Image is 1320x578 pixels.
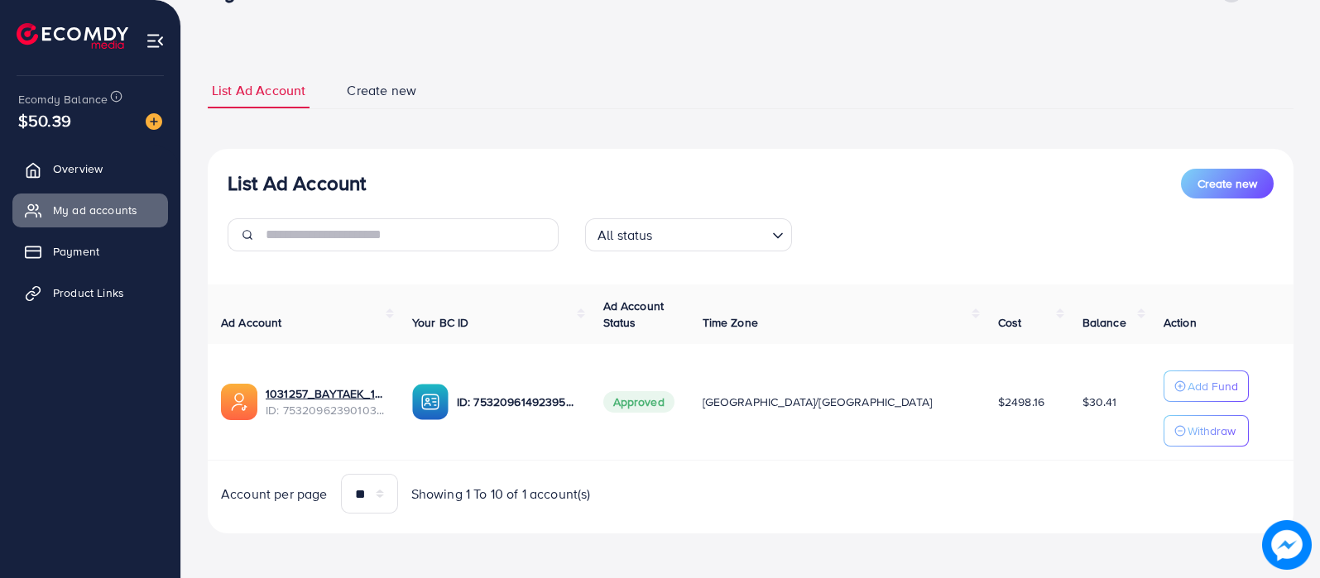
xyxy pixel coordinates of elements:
button: Withdraw [1164,415,1249,447]
a: Payment [12,235,168,268]
h3: List Ad Account [228,171,366,195]
span: Balance [1082,314,1126,331]
span: Ecomdy Balance [18,91,108,107]
p: Withdraw [1188,421,1236,441]
div: <span class='underline'>1031257_BAYTAEK_1753702824295</span></br>7532096239010316305 [266,385,386,419]
span: Account per page [221,485,328,504]
span: My ad accounts [53,202,137,218]
button: Add Fund [1164,370,1249,402]
span: Time Zone [703,314,758,331]
span: Ad Account Status [603,298,665,331]
img: logo [17,23,128,49]
img: menu [146,31,165,50]
span: All status [594,223,656,247]
span: $50.39 [18,108,71,132]
span: Payment [53,243,99,260]
span: ID: 7532096239010316305 [266,402,386,418]
span: Create new [1198,175,1257,192]
span: Your BC ID [412,314,469,331]
span: Action [1164,314,1197,331]
span: Ad Account [221,314,282,331]
span: Create new [347,81,416,100]
span: Cost [998,314,1022,331]
span: List Ad Account [212,81,305,100]
button: Create new [1181,169,1274,198]
span: Product Links [53,284,124,301]
a: My ad accounts [12,193,168,227]
a: Product Links [12,276,168,309]
input: Search for option [658,220,766,247]
span: $2498.16 [998,394,1044,410]
p: ID: 7532096149239529473 [457,392,577,412]
a: 1031257_BAYTAEK_1753702824295 [266,385,386,402]
span: $30.41 [1082,394,1117,410]
span: Approved [603,391,674,413]
img: image [146,113,162,130]
img: image [1265,523,1308,566]
span: [GEOGRAPHIC_DATA]/[GEOGRAPHIC_DATA] [703,394,933,410]
img: ic-ba-acc.ded83a64.svg [412,384,449,420]
span: Showing 1 To 10 of 1 account(s) [411,485,591,504]
img: ic-ads-acc.e4c84228.svg [221,384,257,420]
span: Overview [53,160,103,177]
p: Add Fund [1188,376,1238,396]
a: Overview [12,152,168,185]
div: Search for option [585,218,792,251]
